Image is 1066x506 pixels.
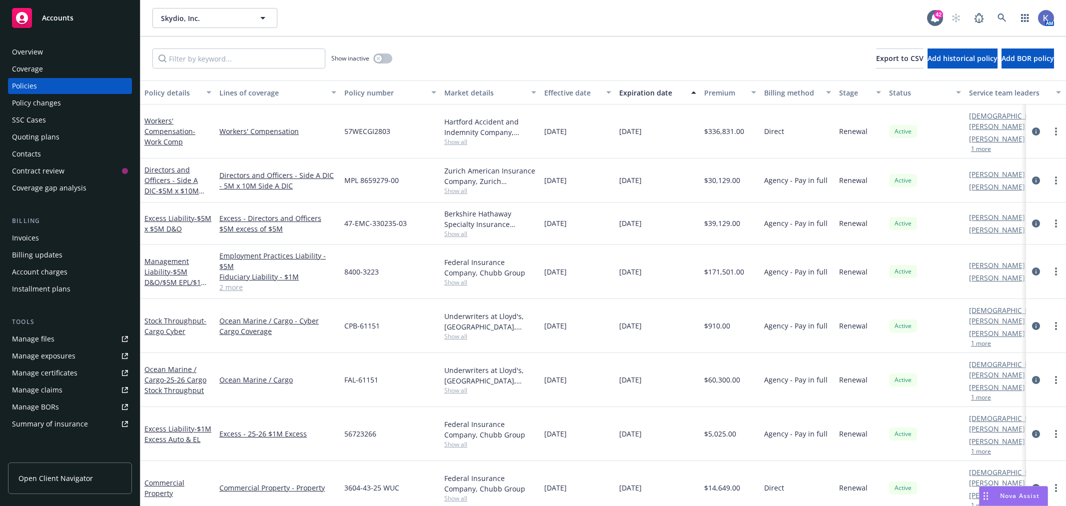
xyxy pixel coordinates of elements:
[8,247,132,263] a: Billing updates
[444,278,536,286] span: Show all
[1030,217,1042,229] a: circleInformation
[219,271,336,282] a: Fiduciary Liability - $1M
[893,219,913,228] span: Active
[8,317,132,327] div: Tools
[544,320,567,331] span: [DATE]
[144,364,206,395] a: Ocean Marine / Cargo
[839,126,868,136] span: Renewal
[219,87,325,98] div: Lines of coverage
[12,416,88,432] div: Summary of insurance
[971,146,991,152] button: 1 more
[764,374,828,385] span: Agency - Pay in full
[619,175,642,185] span: [DATE]
[700,80,760,104] button: Premium
[444,311,536,332] div: Underwriters at Lloyd's, [GEOGRAPHIC_DATA], [PERSON_NAME] of [GEOGRAPHIC_DATA], [PERSON_NAME] Cargo
[12,382,62,398] div: Manage claims
[619,266,642,277] span: [DATE]
[969,272,1025,283] a: [PERSON_NAME]
[619,126,642,136] span: [DATE]
[8,4,132,32] a: Accounts
[969,467,1047,488] a: [DEMOGRAPHIC_DATA][PERSON_NAME]
[219,428,336,439] a: Excess - 25-26 $1M Excess
[969,224,1025,235] a: [PERSON_NAME]
[444,494,536,502] span: Show all
[444,473,536,494] div: Federal Insurance Company, Chubb Group
[1050,482,1062,494] a: more
[144,116,195,146] a: Workers' Compensation
[344,320,380,331] span: CPB-61151
[965,80,1065,104] button: Service team leaders
[1002,53,1054,63] span: Add BOR policy
[8,331,132,347] a: Manage files
[8,348,132,364] span: Manage exposures
[12,348,75,364] div: Manage exposures
[12,163,64,179] div: Contract review
[969,305,1047,326] a: [DEMOGRAPHIC_DATA][PERSON_NAME]
[12,281,70,297] div: Installment plans
[969,169,1025,179] a: [PERSON_NAME]
[1050,217,1062,229] a: more
[12,129,59,145] div: Quoting plans
[544,87,600,98] div: Effective date
[344,428,376,439] span: 56723266
[444,87,525,98] div: Market details
[704,374,740,385] span: $60,300.00
[8,180,132,196] a: Coverage gap analysis
[215,80,340,104] button: Lines of coverage
[619,428,642,439] span: [DATE]
[1050,265,1062,277] a: more
[893,267,913,276] span: Active
[764,87,820,98] div: Billing method
[12,112,46,128] div: SSC Cases
[161,13,247,23] span: Skydio, Inc.
[544,482,567,493] span: [DATE]
[835,80,885,104] button: Stage
[893,375,913,384] span: Active
[12,95,61,111] div: Policy changes
[219,315,336,336] a: Ocean Marine / Cargo - Cyber Cargo Coverage
[969,87,1050,98] div: Service team leaders
[8,61,132,77] a: Coverage
[8,264,132,280] a: Account charges
[8,216,132,226] div: Billing
[144,213,211,233] span: - $5M x $5M D&O
[969,382,1025,392] a: [PERSON_NAME]
[704,482,740,493] span: $14,649.00
[969,181,1025,192] a: [PERSON_NAME]
[1015,8,1035,28] a: Switch app
[760,80,835,104] button: Billing method
[969,8,989,28] a: Report a Bug
[893,321,913,330] span: Active
[8,399,132,415] a: Manage BORs
[144,316,206,336] a: Stock Throughput
[540,80,615,104] button: Effective date
[444,440,536,448] span: Show all
[8,230,132,246] a: Invoices
[1030,482,1042,494] a: circleInformation
[544,175,567,185] span: [DATE]
[144,424,211,444] span: - $1M Excess Auto & EL
[839,87,870,98] div: Stage
[764,175,828,185] span: Agency - Pay in full
[219,250,336,271] a: Employment Practices Liability - $5M
[893,429,913,438] span: Active
[1050,320,1062,332] a: more
[331,54,369,62] span: Show inactive
[839,482,868,493] span: Renewal
[876,53,924,63] span: Export to CSV
[544,218,567,228] span: [DATE]
[764,320,828,331] span: Agency - Pay in full
[839,320,868,331] span: Renewal
[144,87,200,98] div: Policy details
[8,112,132,128] a: SSC Cases
[971,394,991,400] button: 1 more
[8,146,132,162] a: Contacts
[344,126,390,136] span: 57WECGI2803
[12,247,62,263] div: Billing updates
[340,80,440,104] button: Policy number
[969,133,1025,144] a: [PERSON_NAME]
[764,218,828,228] span: Agency - Pay in full
[764,126,784,136] span: Direct
[8,382,132,398] a: Manage claims
[8,129,132,145] a: Quoting plans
